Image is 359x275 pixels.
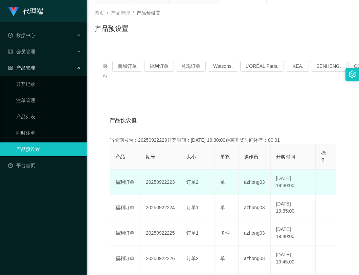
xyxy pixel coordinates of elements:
td: [DATE] 19:30:00 [271,170,316,195]
span: 产品管理 [8,65,35,71]
span: 单双 [220,154,230,159]
td: 福利订单 [110,220,140,246]
a: 产品列表 [16,110,81,123]
span: 数据中心 [8,33,35,38]
span: 单 [220,179,225,185]
td: 20250922225 [140,220,181,246]
i: 图标: table [8,49,13,54]
span: 订单2 [186,179,199,185]
button: 兑现订单 [176,61,206,72]
span: 类型： [103,61,112,81]
button: L'ORÉAL Paris. [240,61,284,72]
td: azhong03 [239,220,271,246]
button: 商城订单 [112,61,142,72]
td: [DATE] 19:45:00 [271,246,316,271]
span: 单 [220,256,225,261]
td: 20250922223 [140,170,181,195]
span: 订单1 [186,205,199,210]
td: 福利订单 [110,170,140,195]
span: 开奖时间 [276,154,295,159]
a: 图标: dashboard平台首页 [8,159,81,172]
td: [DATE] 19:40:00 [271,220,316,246]
a: 开奖记录 [16,77,81,91]
span: 大小 [186,154,196,159]
span: 期号 [146,154,155,159]
span: / [107,10,108,16]
span: 会员管理 [8,49,35,54]
span: 订单1 [186,230,199,236]
span: 订单2 [186,256,199,261]
span: 产品预设置 [137,10,160,16]
i: 图标: appstore-o [8,65,13,70]
i: 图标: setting [349,71,356,78]
a: 产品预设置 [16,142,81,156]
td: 20250922224 [140,195,181,220]
a: 注单管理 [16,94,81,107]
span: 首页 [95,10,104,16]
td: 福利订单 [110,246,140,271]
h1: 产品预设置 [95,23,129,34]
button: Watsons. [208,61,238,72]
span: 产品管理 [111,10,130,16]
button: 福利订单 [144,61,174,72]
span: / [133,10,134,16]
a: 代理端 [8,8,43,14]
td: [DATE] 19:35:00 [271,195,316,220]
i: 图标: check-circle-o [8,33,13,38]
span: 产品 [115,154,125,159]
span: 单 [220,205,225,210]
img: logo.9652507e.png [8,7,19,16]
td: azhong03 [239,170,271,195]
td: azhong03 [239,246,271,271]
span: 产品预设值 [110,116,137,124]
a: 即时注单 [16,126,81,140]
h1: 代理端 [23,0,43,22]
td: 福利订单 [110,195,140,220]
span: 操作 [321,150,326,163]
button: IKEA. [286,61,309,72]
td: azhong03 [239,195,271,220]
button: SENHENG. [311,61,346,72]
div: 当前期号为：20250922223开奖时间：[DATE] 19:30:00距离开奖时间还有：00:01 [110,137,336,144]
span: 操作员 [244,154,258,159]
span: 多件 [220,230,230,236]
td: 20250922226 [140,246,181,271]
